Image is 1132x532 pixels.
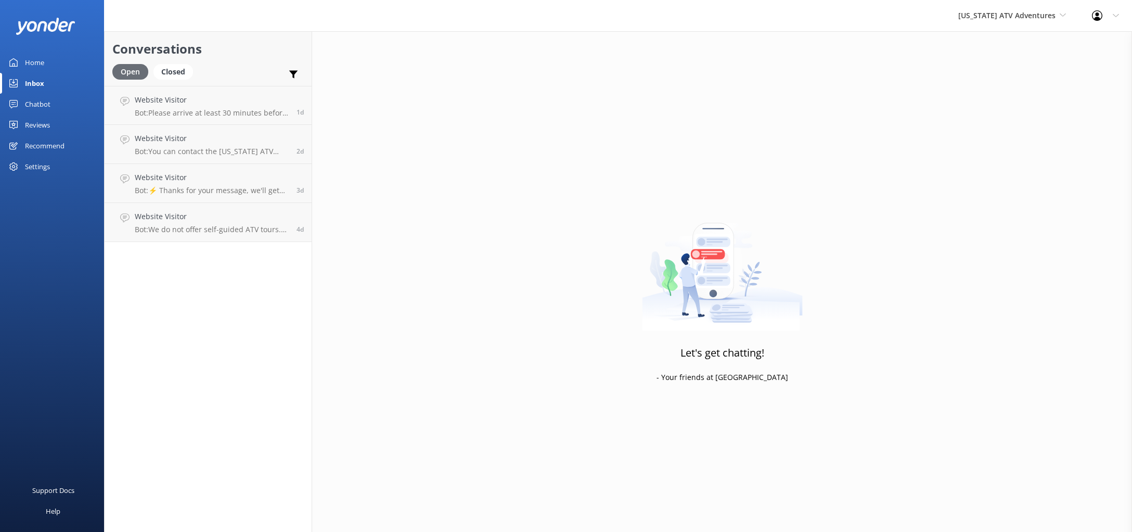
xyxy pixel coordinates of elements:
a: Website VisitorBot:We do not offer self-guided ATV tours. However, we have self-guided UTV rental... [105,203,312,242]
div: Reviews [25,115,50,135]
a: Website VisitorBot:You can contact the [US_STATE] ATV Adventures team at [PHONE_NUMBER], or email... [105,125,312,164]
div: Open [112,64,148,80]
p: Bot: ⚡ Thanks for your message, we'll get back to you as soon as we can. You're also welcome to k... [135,186,289,195]
a: Website VisitorBot:⚡ Thanks for your message, we'll get back to you as soon as we can. You're als... [105,164,312,203]
h4: Website Visitor [135,211,289,222]
p: Bot: You can contact the [US_STATE] ATV Adventures team at [PHONE_NUMBER], or email [EMAIL_ADDRES... [135,147,289,156]
div: Chatbot [25,94,50,115]
div: Recommend [25,135,65,156]
div: Closed [153,64,193,80]
h3: Let's get chatting! [680,345,764,361]
div: Home [25,52,44,73]
a: Open [112,66,153,77]
span: Sep 10 2025 09:33pm (UTC -07:00) America/Tijuana [297,108,304,117]
img: yonder-white-logo.png [16,18,75,35]
p: - Your friends at [GEOGRAPHIC_DATA] [657,372,788,383]
h4: Website Visitor [135,172,289,183]
h4: Website Visitor [135,94,289,106]
p: Bot: Please arrive at least 30 minutes before your scheduled tour time to ensure you have enough ... [135,108,289,118]
div: Settings [25,156,50,177]
div: Help [46,501,60,522]
img: artwork of a man stealing a conversation from at giant smartphone [642,201,803,331]
span: Sep 09 2025 03:51pm (UTC -07:00) America/Tijuana [297,147,304,156]
div: Support Docs [32,480,74,501]
div: Inbox [25,73,44,94]
span: Sep 08 2025 07:52am (UTC -07:00) America/Tijuana [297,225,304,234]
h4: Website Visitor [135,133,289,144]
h2: Conversations [112,39,304,59]
span: [US_STATE] ATV Adventures [958,10,1056,20]
a: Closed [153,66,198,77]
span: Sep 08 2025 03:54pm (UTC -07:00) America/Tijuana [297,186,304,195]
a: Website VisitorBot:Please arrive at least 30 minutes before your scheduled tour time to ensure yo... [105,86,312,125]
p: Bot: We do not offer self-guided ATV tours. However, we have self-guided UTV rentals available ex... [135,225,289,234]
